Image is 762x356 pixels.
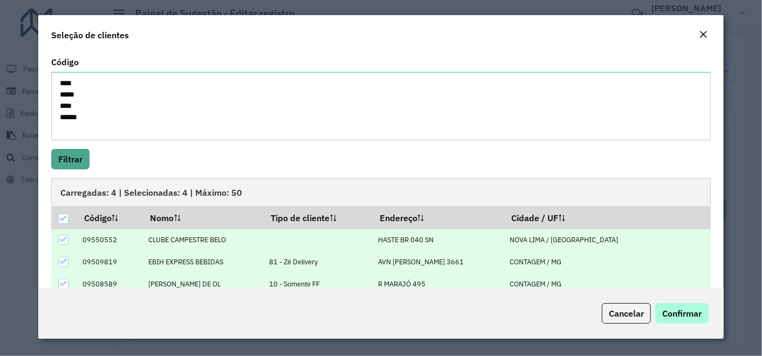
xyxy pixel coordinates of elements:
em: Fechar [699,30,708,39]
font: Código [51,57,79,67]
span: Confirmar [662,308,702,319]
td: 81 - Zé Delivery [264,251,373,273]
font: Carregadas: 4 | Selecionadas: 4 | Máximo: 50 [60,187,242,198]
button: Fechar [696,28,711,42]
font: Código [84,213,112,223]
td: CLUBE CAMPESTRE BELO [143,229,264,251]
td: HASTE BR 040 SN [372,229,504,251]
font: Tipo de cliente [271,213,330,223]
td: 10 - Somente FF [264,273,373,295]
button: Cancelar [602,303,651,324]
td: 09508589 [77,273,143,295]
font: Nomo [150,213,174,223]
td: [PERSON_NAME] DE OL [143,273,264,295]
td: NOVA LIMA / [GEOGRAPHIC_DATA] [504,229,711,251]
td: 09550552 [77,229,143,251]
td: CONTAGEM / MG [504,273,711,295]
h4: Seleção de clientes [51,29,129,42]
td: EBIH EXPRESS BEBIDAS [143,251,264,273]
font: Endereço [380,213,417,223]
td: CONTAGEM / MG [504,251,711,273]
button: Filtrar [51,149,90,169]
span: Cancelar [609,308,644,319]
td: AVN [PERSON_NAME] 3661 [372,251,504,273]
font: Cidade / UF [512,213,559,223]
button: Confirmar [655,303,709,324]
td: R MARAJÓ 495 [372,273,504,295]
td: 09509819 [77,251,143,273]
